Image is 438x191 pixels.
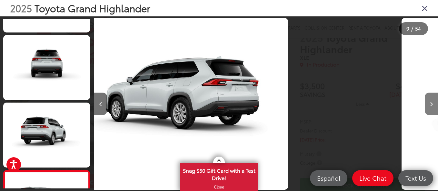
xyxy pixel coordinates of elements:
[181,164,257,183] span: Snag $50 Gift Card with a Test Drive!
[415,25,421,32] span: 54
[310,170,347,186] a: Español
[402,174,429,182] span: Text Us
[406,25,409,32] span: 9
[352,170,393,186] a: Live Chat
[425,93,438,115] button: Next image
[2,102,91,168] img: 2025 Toyota Grand Highlander XLE
[398,170,433,186] a: Text Us
[35,1,150,15] span: Toyota Grand Highlander
[94,93,107,115] button: Previous image
[10,1,32,15] span: 2025
[356,174,390,182] span: Live Chat
[2,34,91,101] img: 2025 Toyota Grand Highlander XLE
[314,174,343,182] span: Español
[411,26,414,31] span: /
[422,4,428,12] i: Close gallery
